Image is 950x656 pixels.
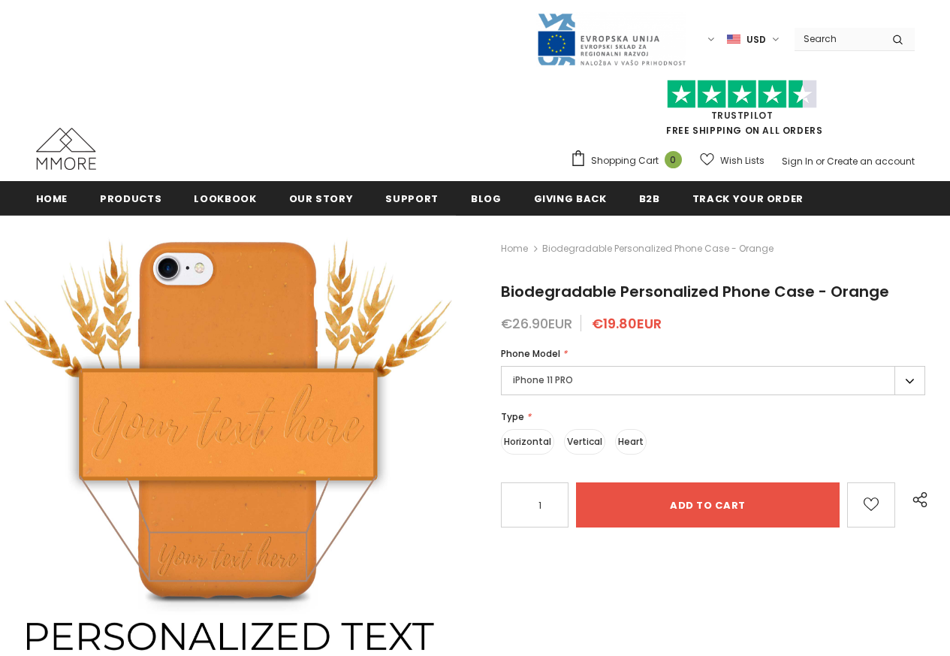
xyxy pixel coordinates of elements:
[665,151,682,168] span: 0
[639,181,660,215] a: B2B
[501,366,925,395] label: iPhone 11 PRO
[36,192,68,206] span: Home
[782,155,813,168] a: Sign In
[591,153,659,168] span: Shopping Cart
[501,281,889,302] span: Biodegradable Personalized Phone Case - Orange
[727,33,740,46] img: USD
[501,240,528,258] a: Home
[534,192,607,206] span: Giving back
[36,181,68,215] a: Home
[536,12,686,67] img: Javni Razpis
[692,181,804,215] a: Track your order
[501,410,524,423] span: Type
[700,147,765,174] a: Wish Lists
[711,109,774,122] a: Trustpilot
[667,80,817,109] img: Trust Pilot Stars
[795,28,881,50] input: Search Site
[639,192,660,206] span: B2B
[385,192,439,206] span: support
[471,181,502,215] a: Blog
[542,240,774,258] span: Biodegradable Personalized Phone Case - Orange
[194,181,256,215] a: Lookbook
[289,192,354,206] span: Our Story
[471,192,502,206] span: Blog
[100,181,161,215] a: Products
[570,150,689,172] a: Shopping Cart 0
[692,192,804,206] span: Track your order
[36,128,96,170] img: MMORE Cases
[592,314,662,333] span: €19.80EUR
[615,429,647,455] label: Heart
[720,153,765,168] span: Wish Lists
[536,32,686,45] a: Javni Razpis
[570,86,915,137] span: FREE SHIPPING ON ALL ORDERS
[564,429,605,455] label: Vertical
[100,192,161,206] span: Products
[289,181,354,215] a: Our Story
[576,482,840,528] input: Add to cart
[385,181,439,215] a: support
[534,181,607,215] a: Giving back
[827,155,915,168] a: Create an account
[194,192,256,206] span: Lookbook
[501,347,560,360] span: Phone Model
[501,314,572,333] span: €26.90EUR
[816,155,825,168] span: or
[501,429,554,455] label: Horizontal
[746,32,766,47] span: USD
